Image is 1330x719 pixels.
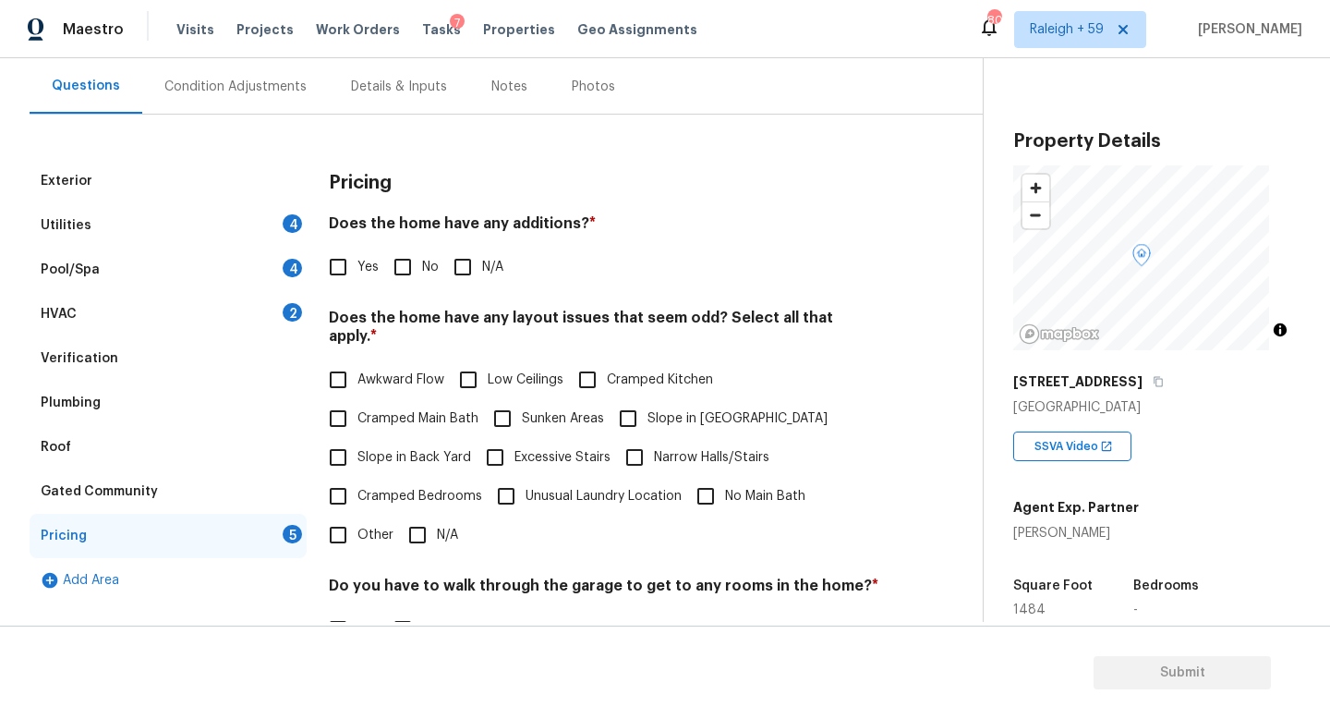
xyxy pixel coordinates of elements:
span: Projects [236,20,294,39]
div: Questions [52,77,120,95]
span: No [422,258,439,277]
div: 800 [987,11,1000,30]
div: Pool/Spa [41,261,100,279]
div: Photos [572,78,615,96]
div: 2 [283,303,302,322]
div: Details & Inputs [351,78,447,96]
div: [GEOGRAPHIC_DATA] [1013,398,1300,417]
h4: Do you have to walk through the garage to get to any rooms in the home? [329,577,879,603]
span: 1484 [1013,603,1046,616]
h4: Does the home have any layout issues that seem odd? Select all that apply. [329,309,879,353]
h3: Property Details [1013,132,1300,151]
canvas: Map [1013,165,1269,350]
span: [PERSON_NAME] [1191,20,1302,39]
button: Zoom out [1022,201,1049,228]
span: Cramped Main Bath [357,409,478,429]
h5: Bedrooms [1133,579,1199,592]
span: Work Orders [316,20,400,39]
span: Yes [357,258,379,277]
span: Other [357,526,393,545]
span: Raleigh + 59 [1030,20,1104,39]
button: Toggle attribution [1269,319,1291,341]
button: Zoom in [1022,175,1049,201]
div: SSVA Video [1013,432,1131,461]
img: Open In New Icon [1100,440,1113,453]
div: Condition Adjustments [164,78,307,96]
h3: Pricing [329,174,392,192]
div: Pricing [41,527,87,545]
h5: Agent Exp. Partner [1013,498,1139,517]
span: N/A [482,258,503,277]
div: 7 [450,14,465,32]
h5: [STREET_ADDRESS] [1013,372,1143,391]
span: Yes [357,620,379,640]
span: Visits [176,20,214,39]
div: 4 [283,214,302,233]
span: Sunken Areas [522,409,604,429]
div: Utilities [41,216,91,235]
a: Mapbox homepage [1019,323,1100,345]
span: - [1133,603,1138,616]
span: Slope in Back Yard [357,448,471,468]
span: Narrow Halls/Stairs [654,448,769,468]
span: Tasks [422,23,461,36]
span: No [422,620,439,640]
div: Add Area [30,558,307,603]
div: 5 [283,525,302,543]
span: Excessive Stairs [514,448,611,468]
button: Copy Address [1150,373,1167,390]
div: Gated Community [41,482,158,501]
span: No Main Bath [725,487,805,506]
span: Cramped Kitchen [607,371,713,390]
span: Toggle attribution [1275,320,1286,340]
span: N/A [437,526,458,545]
div: HVAC [41,305,77,323]
span: Properties [483,20,555,39]
div: Map marker [1132,244,1151,273]
div: [PERSON_NAME] [1013,524,1139,542]
span: Slope in [GEOGRAPHIC_DATA] [647,409,828,429]
span: Unusual Laundry Location [526,487,682,506]
span: Maestro [63,20,124,39]
span: Awkward Flow [357,371,444,390]
span: Cramped Bedrooms [357,487,482,506]
h4: Does the home have any additions? [329,214,879,240]
div: Notes [491,78,527,96]
div: Verification [41,349,118,368]
span: Zoom out [1022,202,1049,228]
div: Roof [41,438,71,457]
div: Plumbing [41,394,101,412]
div: Exterior [41,172,92,190]
span: Low Ceilings [488,371,563,390]
span: SSVA Video [1034,437,1106,456]
span: Geo Assignments [577,20,697,39]
h5: Square Foot [1013,579,1093,592]
div: 4 [283,259,302,277]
